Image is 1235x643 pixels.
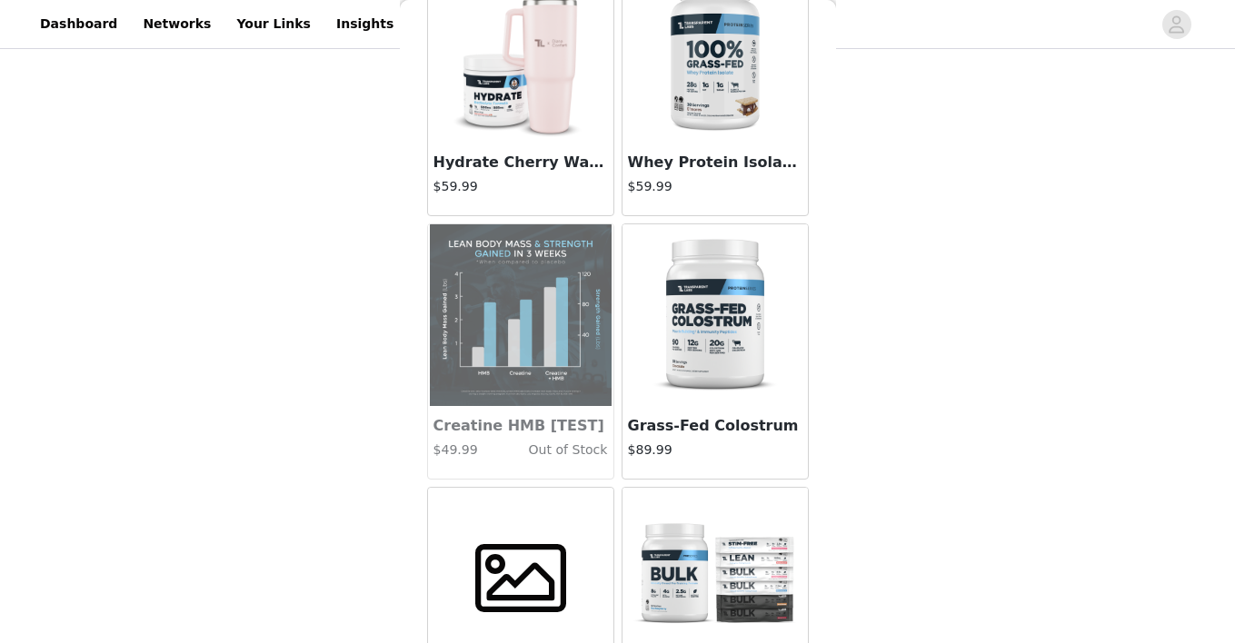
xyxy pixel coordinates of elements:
h4: $59.99 [433,177,608,196]
h3: Creatine HMB [TEST] [433,415,608,437]
a: Dashboard [29,4,128,45]
h3: Whey Protein Isolate - S'mores [628,152,802,173]
h3: Grass-Fed Colostrum [628,415,802,437]
div: avatar [1168,10,1185,39]
a: Insights [325,4,404,45]
img: Grass-Fed Colostrum [624,224,806,406]
img: Creatine HMB [TEST] [430,224,612,406]
h4: $89.99 [628,440,802,460]
a: Your Links [225,4,322,45]
h4: $59.99 [628,177,802,196]
a: Networks [132,4,222,45]
h4: Out of Stock [492,440,608,460]
h3: Hydrate Cherry Watermelon - TL x [PERSON_NAME] [433,152,608,173]
h4: $49.99 [433,440,492,460]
